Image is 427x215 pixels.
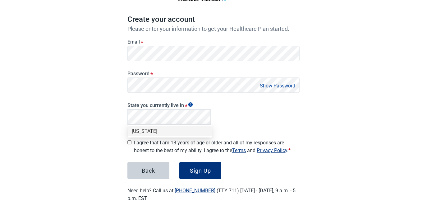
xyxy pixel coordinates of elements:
div: Rhode Island [128,126,212,136]
div: Back [142,167,155,174]
label: Password [127,71,300,77]
h1: Create your account [127,14,300,26]
div: [US_STATE] [132,128,208,135]
label: State you currently live in [127,102,211,108]
a: Terms [232,147,246,153]
span: Show tooltip [188,102,193,107]
div: Sign Up [190,167,211,174]
p: Please enter your information to get your Healthcare Plan started. [127,26,300,32]
button: Sign Up [179,162,221,179]
span: Required field [288,147,291,153]
button: Show Password [258,82,297,90]
a: Privacy Policy [257,147,287,153]
a: [PHONE_NUMBER] [175,188,215,194]
label: I agree that I am 18 years of age or older and all of my responses are honest to the best of my a... [134,139,300,154]
label: Email [127,39,300,45]
label: Need help? Call us at (TTY 711) [DATE] - [DATE], 9 a.m. - 5 p.m. EST [127,188,296,201]
button: Back [127,162,169,179]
